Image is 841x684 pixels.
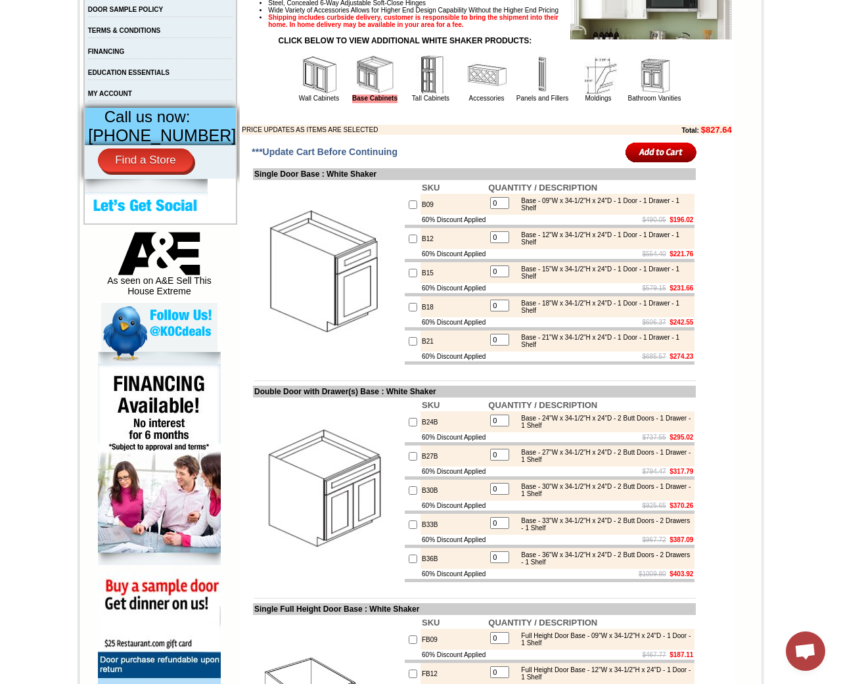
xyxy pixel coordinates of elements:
a: Tall Cabinets [412,95,449,102]
td: [PERSON_NAME] Blue Shaker [225,60,265,74]
b: $221.76 [670,250,693,258]
s: $737.55 [643,434,666,441]
img: Accessories [467,55,507,95]
s: $606.37 [643,319,666,326]
div: Full Height Door Base - 12"W x 34-1/2"H x 24"D - 1 Door - 1 Shelf [514,666,691,681]
img: pdf.png [2,3,12,14]
a: Panels and Fillers [516,95,568,102]
td: FB12 [420,663,487,684]
b: SKU [422,400,440,410]
div: Base - 36"W x 34-1/2"H x 24"D - 2 Butt Doors - 2 Drawers - 1 Shelf [514,551,691,566]
div: Base - 09"W x 34-1/2"H x 24"D - 1 Door - 1 Drawer - 1 Shelf [514,197,691,212]
div: Full Height Door Base - 09"W x 34-1/2"H x 24"D - 1 Door - 1 Shelf [514,632,691,647]
img: Panels and Fillers [523,55,562,95]
s: $554.40 [643,250,666,258]
td: B27B [420,445,487,467]
a: FINANCING [88,48,125,55]
b: $231.66 [670,285,693,292]
a: Find a Store [98,148,193,172]
span: ***Update Cart Before Continuing [252,147,398,157]
td: 60% Discount Applied [420,535,487,545]
td: 60% Discount Applied [420,467,487,476]
s: $490.05 [643,216,666,223]
div: Base - 30"W x 34-1/2"H x 24"D - 2 Butt Doors - 1 Drawer - 1 Shelf [514,483,691,497]
b: SKU [422,618,440,627]
td: B12 [420,228,487,249]
img: Wall Cabinets [300,55,339,95]
td: 60% Discount Applied [420,352,487,361]
b: QUANTITY / DESCRIPTION [488,400,597,410]
b: SKU [422,183,440,193]
img: Double Door with Drawer(s) Base [254,417,402,564]
b: QUANTITY / DESCRIPTION [488,618,597,627]
b: $274.23 [670,353,693,360]
td: B09 [420,194,487,215]
a: TERMS & CONDITIONS [88,27,161,34]
td: 60% Discount Applied [420,569,487,579]
a: Wall Cabinets [299,95,339,102]
b: $242.55 [670,319,693,326]
b: $370.26 [670,502,693,509]
div: Base - 21"W x 34-1/2"H x 24"D - 1 Door - 1 Drawer - 1 Shelf [514,334,691,348]
td: B24B [420,411,487,432]
img: Bathroom Vanities [635,55,674,95]
td: B36B [420,548,487,569]
a: MY ACCOUNT [88,90,132,97]
div: Base - 33"W x 34-1/2"H x 24"D - 2 Butt Doors - 2 Drawers - 1 Shelf [514,517,691,532]
a: Bathroom Vanities [628,95,681,102]
div: Base - 18"W x 34-1/2"H x 24"D - 1 Door - 1 Drawer - 1 Shelf [514,300,691,314]
div: Base - 15"W x 34-1/2"H x 24"D - 1 Door - 1 Drawer - 1 Shelf [514,265,691,280]
img: Single Door Base [254,199,402,347]
td: B15 [420,262,487,283]
a: Moldings [585,95,611,102]
img: Tall Cabinets [411,55,451,95]
td: 60% Discount Applied [420,317,487,327]
b: $187.11 [670,651,693,658]
td: 60% Discount Applied [420,432,487,442]
a: Open chat [786,631,825,671]
img: Moldings [579,55,618,95]
li: Wide Variety of Accessories Allows for Higher End Design Capability Without the Higher End Pricing [268,7,731,14]
td: Single Door Base : White Shaker [253,168,696,180]
td: B18 [420,296,487,317]
div: Base - 12"W x 34-1/2"H x 24"D - 1 Door - 1 Drawer - 1 Shelf [514,231,691,246]
td: B30B [420,480,487,501]
td: 60% Discount Applied [420,501,487,511]
div: Base - 27"W x 34-1/2"H x 24"D - 2 Butt Doors - 1 Drawer - 1 Shelf [514,449,691,463]
s: $467.77 [643,651,666,658]
s: $925.65 [643,502,666,509]
td: B21 [420,331,487,352]
td: B33B [420,514,487,535]
b: $317.79 [670,468,693,475]
td: [PERSON_NAME] White Shaker [113,60,153,74]
td: Baycreek Gray [154,60,188,73]
div: As seen on A&E Sell This House Extreme [101,232,217,303]
td: 60% Discount Applied [420,215,487,225]
s: $1009.80 [639,570,666,578]
span: [PHONE_NUMBER] [88,126,236,145]
td: PRICE UPDATES AS ITEMS ARE SELECTED [242,125,600,135]
b: $196.02 [670,216,693,223]
b: $403.92 [670,570,693,578]
input: Add to Cart [625,141,697,163]
a: Accessories [469,95,505,102]
a: DOOR SAMPLE POLICY [88,6,163,13]
a: EDUCATION ESSENTIALS [88,69,170,76]
td: Double Door with Drawer(s) Base : White Shaker [253,386,696,398]
s: $794.47 [643,468,666,475]
b: Total: [681,127,698,134]
s: $967.72 [643,536,666,543]
b: $827.64 [701,125,732,135]
a: Base Cabinets [352,95,398,103]
span: Call us now: [104,108,191,125]
td: 60% Discount Applied [420,650,487,660]
td: FB09 [420,629,487,650]
b: $387.09 [670,536,693,543]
